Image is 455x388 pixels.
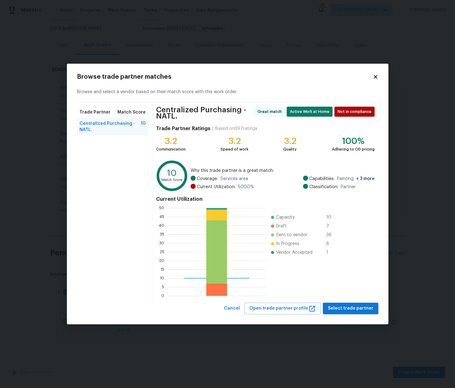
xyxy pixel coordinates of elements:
span: Select trade partner [328,305,373,312]
span: 7 [326,223,336,229]
div: | [210,125,215,132]
span: Why this trade partner is a great match: [191,167,375,174]
span: Partner [341,184,356,190]
button: Open trade partner profile [244,303,321,314]
span: Centralized Purchasing - NATL. [156,107,252,119]
h2: Browse trade partner matches [77,74,373,80]
text: 10 [167,169,177,178]
text: 50 [159,206,164,210]
span: In Progress [276,241,299,247]
span: Cancel [224,305,240,312]
text: 40 [159,224,164,227]
div: 3.2 [283,138,297,144]
text: 15 [160,268,164,271]
span: 6 [326,241,336,247]
div: 100% [332,138,375,144]
text: 35 [160,232,164,236]
div: Speed of work [220,146,248,152]
text: 5 [162,285,164,289]
div: Communication [156,146,186,152]
div: Adhering to OD pricing [332,146,375,152]
span: Services area [220,176,248,182]
text: 20 [159,259,164,263]
text: Match Score [162,178,183,182]
text: 30 [159,241,164,245]
span: Active Work at Home [290,109,332,115]
div: Browse and select a vendor based on their match score with this work order. [77,81,378,103]
button: Cancel [221,303,242,314]
span: Vendor Accepted [276,249,312,256]
div: 3.2 [156,138,186,144]
text: 45 [160,215,164,219]
span: Match Score [117,109,146,115]
span: Great match [257,109,284,115]
h4: Current Utilization [156,196,374,202]
span: Current Utilization: [197,184,236,190]
span: Draft [276,223,287,229]
span: 1 [326,249,336,256]
span: 500.0 % [238,184,254,190]
text: 0 [161,294,164,298]
text: 10 [160,276,164,280]
span: Not in compliance [338,109,374,115]
div: Based on 697 ratings [215,125,257,132]
div: 3.2 [220,138,248,144]
span: 10 [141,120,146,133]
span: Coverage: [197,176,218,182]
span: 10 [326,214,336,221]
h4: Trade Partner Ratings [156,125,210,132]
text: 25 [160,250,164,254]
span: + 3 more [356,177,375,181]
span: Sent to vendor [276,232,307,238]
span: Open trade partner profile [249,305,316,312]
button: Select trade partner [323,303,378,314]
div: Quality [283,146,297,152]
span: Painting [337,176,375,182]
span: Classification: [309,184,338,190]
span: Capabilities: [309,176,334,182]
span: Capacity [276,214,295,221]
span: Centralized Purchasing - NATL. [79,120,141,133]
span: 36 [326,232,336,238]
span: Trade Partner [79,109,111,115]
